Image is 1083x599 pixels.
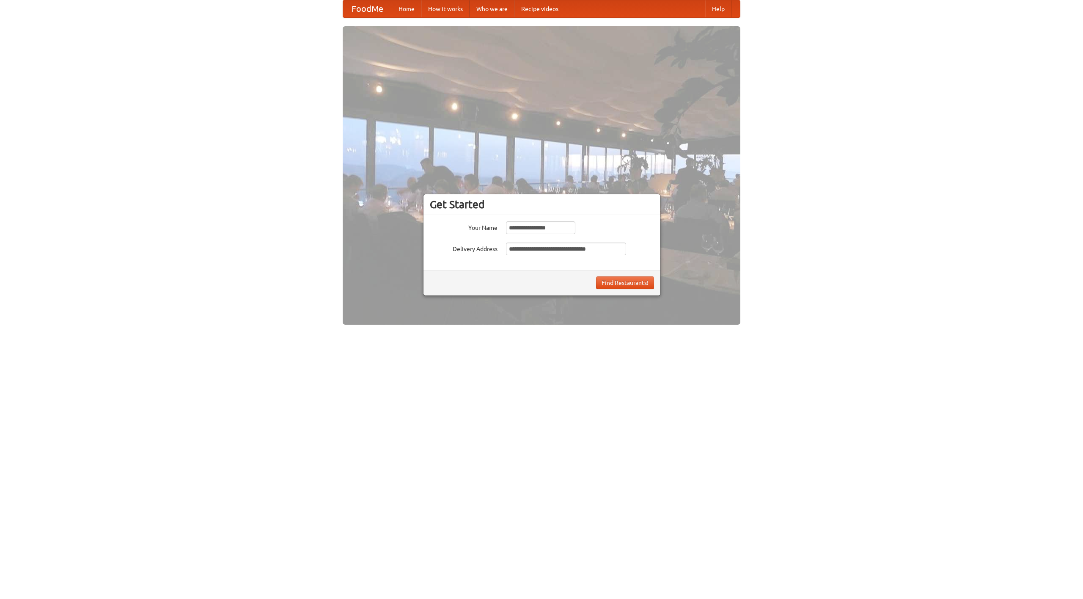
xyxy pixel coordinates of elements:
a: Help [705,0,731,17]
a: How it works [421,0,470,17]
a: FoodMe [343,0,392,17]
a: Home [392,0,421,17]
label: Delivery Address [430,243,498,253]
button: Find Restaurants! [596,276,654,289]
a: Recipe videos [514,0,565,17]
h3: Get Started [430,198,654,211]
a: Who we are [470,0,514,17]
label: Your Name [430,221,498,232]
